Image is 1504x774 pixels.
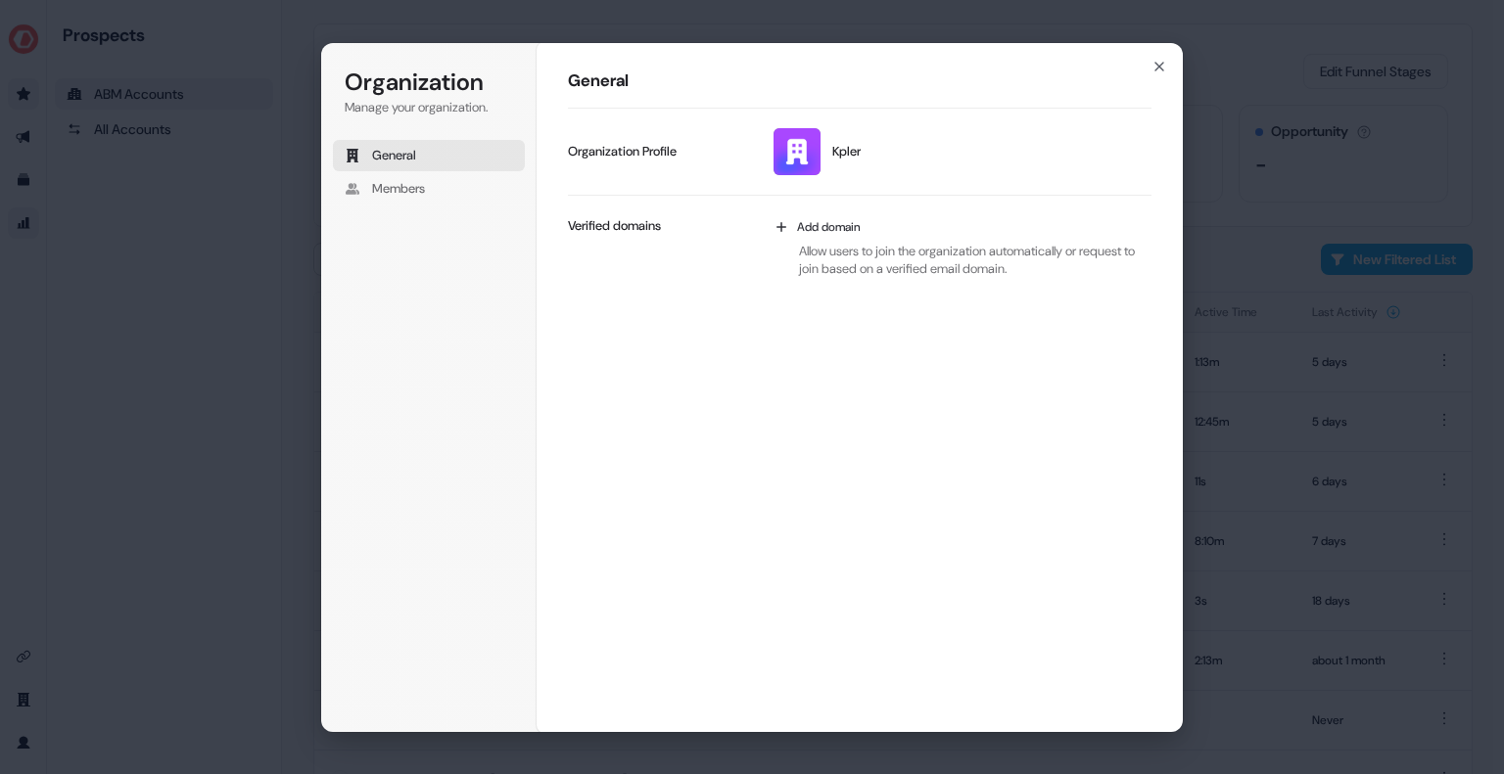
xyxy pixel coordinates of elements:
[333,173,525,205] button: Members
[372,180,425,198] span: Members
[568,69,1151,93] h1: General
[764,243,1151,278] p: Allow users to join the organization automatically or request to join based on a verified email d...
[345,67,513,98] h1: Organization
[764,211,1151,243] button: Add domain
[372,147,416,164] span: General
[832,143,861,160] span: Kpler
[568,143,677,160] p: Organization Profile
[345,99,513,116] p: Manage your organization.
[774,128,821,175] img: Kpler
[568,217,661,235] p: Verified domains
[333,140,525,171] button: General
[797,219,861,235] span: Add domain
